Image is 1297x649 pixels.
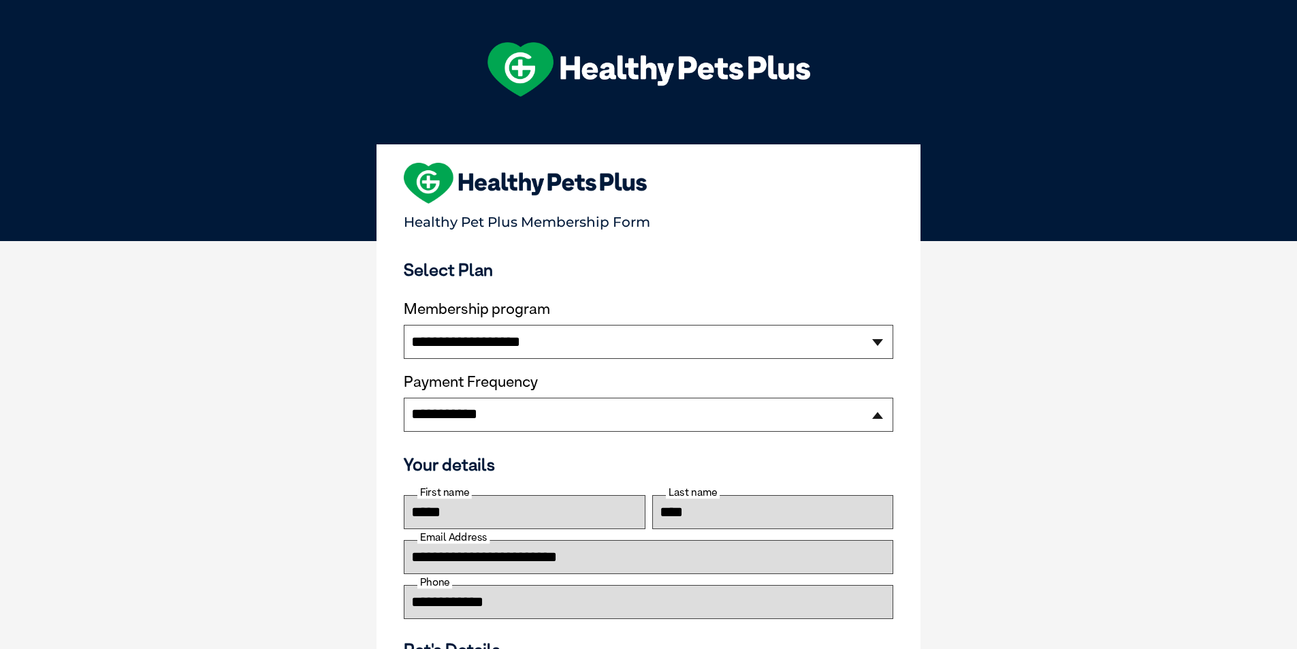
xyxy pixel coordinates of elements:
[404,208,893,230] p: Healthy Pet Plus Membership Form
[404,454,893,475] h3: Your details
[404,259,893,280] h3: Select Plan
[666,486,720,498] label: Last name
[487,42,810,97] img: hpp-logo-landscape-green-white.png
[404,373,538,391] label: Payment Frequency
[417,531,490,543] label: Email Address
[417,486,472,498] label: First name
[417,576,452,588] label: Phone
[404,163,647,204] img: heart-shape-hpp-logo-large.png
[404,300,893,318] label: Membership program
